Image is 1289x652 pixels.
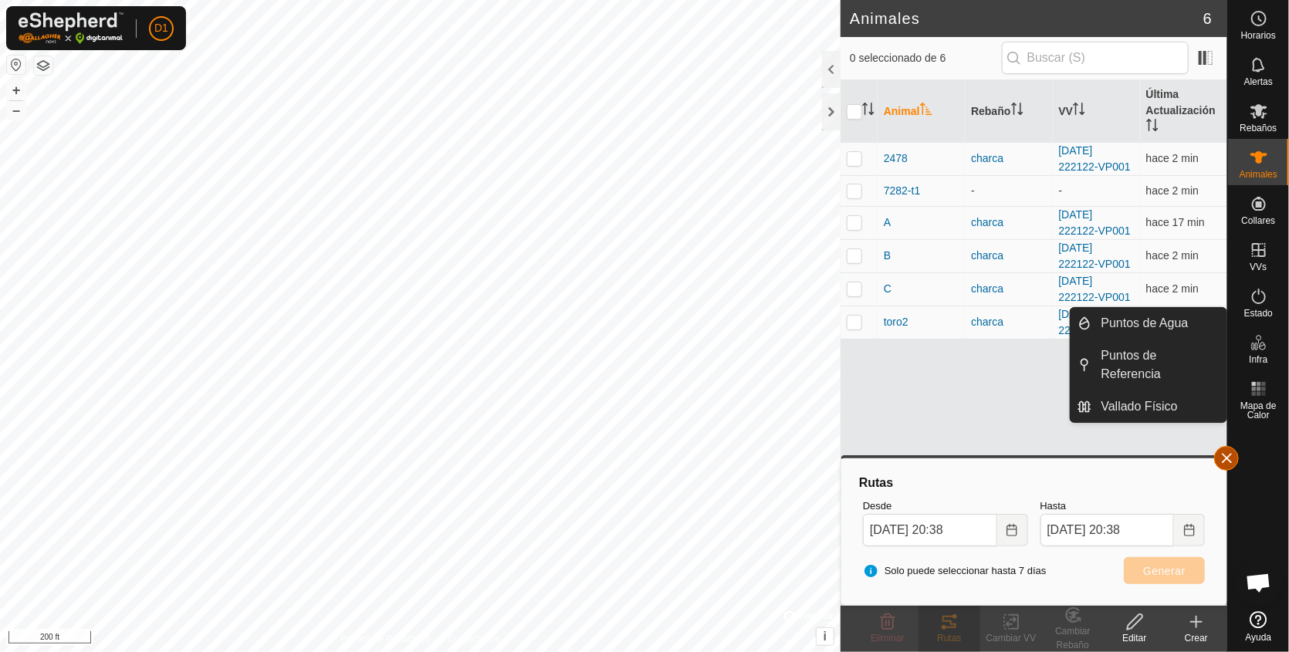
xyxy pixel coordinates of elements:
a: [DATE] 222122-VP001 [1059,242,1131,270]
div: charca [971,215,1046,231]
span: 22 sept 2025, 20:37 [1146,184,1199,197]
button: Capas del Mapa [34,56,52,75]
img: Logo Gallagher [19,12,123,44]
span: 22 sept 2025, 20:22 [1146,216,1205,228]
div: Cambiar VV [980,631,1042,645]
span: Animales [1240,170,1277,179]
label: Desde [863,498,1028,514]
button: Choose Date [997,514,1028,546]
span: Ayuda [1246,633,1272,642]
div: Rutas [919,631,980,645]
span: D1 [154,20,168,36]
span: Eliminar [871,633,904,644]
a: [DATE] 222122-VP001 [1059,308,1131,336]
span: Puntos de Agua [1101,314,1189,333]
span: 6 [1203,7,1212,30]
button: Choose Date [1174,514,1205,546]
th: Última Actualización [1140,80,1227,143]
div: Editar [1104,631,1166,645]
p-sorticon: Activar para ordenar [862,105,875,117]
span: 22 sept 2025, 20:37 [1146,249,1199,262]
button: Restablecer Mapa [7,56,25,74]
li: Vallado Físico [1071,391,1226,422]
button: – [7,101,25,120]
input: Buscar (S) [1002,42,1189,74]
span: 22 sept 2025, 20:37 [1146,152,1199,164]
div: Rutas [857,474,1211,492]
span: 0 seleccionado de 6 [850,50,1002,66]
li: Puntos de Referencia [1071,340,1226,390]
span: Collares [1241,216,1275,225]
span: toro2 [884,314,908,330]
span: A [884,215,891,231]
div: Crear [1166,631,1227,645]
span: i [824,630,827,643]
label: Hasta [1040,498,1206,514]
div: charca [971,281,1046,297]
div: charca [971,150,1046,167]
h2: Animales [850,9,1203,28]
span: B [884,248,891,264]
th: Rebaño [965,80,1052,143]
span: Mapa de Calor [1232,401,1285,420]
div: Chat abierto [1236,559,1282,606]
p-sorticon: Activar para ordenar [1011,105,1023,117]
a: Política de Privacidad [340,632,429,646]
span: Horarios [1241,31,1276,40]
a: [DATE] 222122-VP001 [1059,144,1131,173]
li: Puntos de Agua [1071,308,1226,339]
th: Animal [878,80,965,143]
a: Puntos de Referencia [1092,340,1226,390]
span: Puntos de Referencia [1101,346,1217,383]
p-sorticon: Activar para ordenar [920,105,932,117]
span: Generar [1143,565,1186,577]
a: Puntos de Agua [1092,308,1226,339]
a: Contáctenos [448,632,500,646]
span: VVs [1250,262,1267,272]
span: 2478 [884,150,908,167]
p-sorticon: Activar para ordenar [1073,105,1085,117]
th: VV [1053,80,1140,143]
span: Solo puede seleccionar hasta 7 días [863,563,1047,579]
a: Vallado Físico [1092,391,1226,422]
div: charca [971,314,1046,330]
button: + [7,81,25,100]
a: [DATE] 222122-VP001 [1059,208,1131,237]
span: Vallado Físico [1101,397,1178,416]
a: Ayuda [1228,605,1289,648]
span: 7282-t1 [884,183,920,199]
app-display-virtual-paddock-transition: - [1059,184,1063,197]
span: Rebaños [1240,123,1277,133]
button: Generar [1124,557,1205,584]
span: Infra [1249,355,1267,364]
div: charca [971,248,1046,264]
button: i [817,628,834,645]
span: C [884,281,891,297]
p-sorticon: Activar para ordenar [1146,121,1159,133]
span: Alertas [1244,77,1273,86]
div: - [971,183,1046,199]
span: 22 sept 2025, 20:37 [1146,282,1199,295]
div: Cambiar Rebaño [1042,624,1104,652]
a: [DATE] 222122-VP001 [1059,275,1131,303]
span: Estado [1244,309,1273,318]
